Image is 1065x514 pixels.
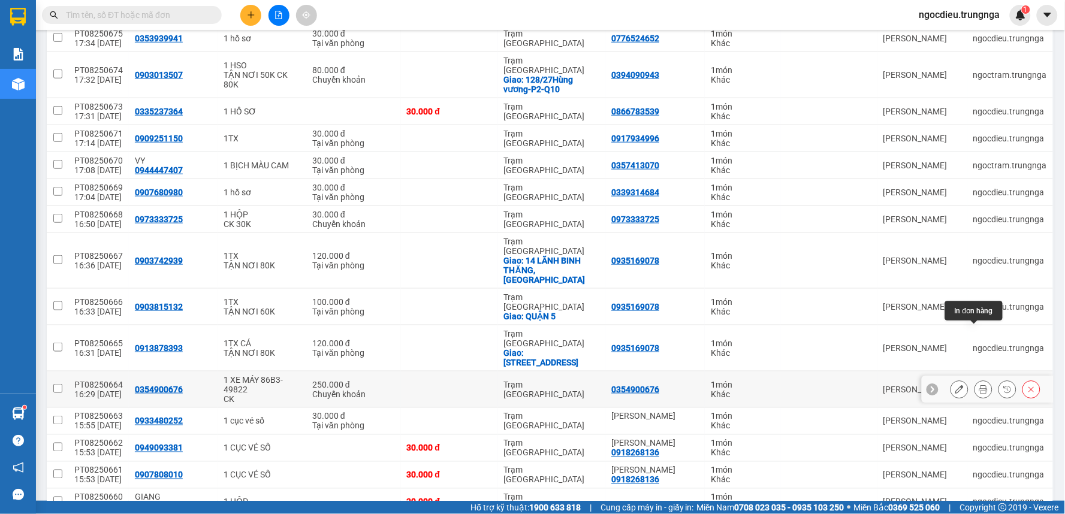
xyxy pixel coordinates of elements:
div: Khác [711,38,774,48]
div: 1 cục vé số [224,416,300,426]
div: 0913504912 [10,37,106,54]
div: Trạm [GEOGRAPHIC_DATA] [504,465,600,485]
span: Miền Nam [697,501,844,514]
sup: 1 [1022,5,1030,14]
div: 16:31 [DATE] [74,348,123,358]
div: 30.000 đ [407,443,492,453]
div: 0354900676 [135,385,183,394]
img: solution-icon [12,48,25,61]
div: 16:36 [DATE] [74,261,123,270]
div: 0335237364 [135,107,183,116]
span: caret-down [1042,10,1053,20]
span: | [949,501,951,514]
div: 1 HỘP [224,497,300,507]
div: PT08250661 [74,465,123,475]
div: PT08250666 [74,297,123,307]
div: ngocdieu.trungnga [973,497,1047,507]
div: 1 món [711,156,774,165]
div: Khác [711,307,774,316]
span: Miền Bắc [854,501,940,514]
span: Hỗ trợ kỹ thuật: [470,501,581,514]
div: 1TX [224,251,300,261]
div: Khác [711,389,774,399]
div: 1 món [711,439,774,448]
div: 120.000 đ [312,338,394,348]
div: Trạm [GEOGRAPHIC_DATA] [504,129,600,148]
div: Trạm [GEOGRAPHIC_DATA] [504,29,600,48]
div: Tại văn phòng [312,307,394,316]
div: 30.000 đ [407,470,492,480]
div: 120.000 đ [312,251,394,261]
strong: 0369 525 060 [889,503,940,512]
div: [PERSON_NAME] [883,214,961,224]
div: 0935169078 [611,256,659,265]
div: Tên hàng: 1 HỒ SƠ ( : 1 ) [10,84,236,99]
div: Chuyển khoản [312,219,394,229]
img: logo-vxr [10,8,26,26]
div: Tại văn phòng [312,348,394,358]
img: icon-new-feature [1015,10,1026,20]
span: Gửi: [10,10,29,23]
div: 17:04 [DATE] [74,192,123,202]
button: aim [296,5,317,26]
div: Tại văn phòng [312,261,394,270]
div: [PERSON_NAME] [883,443,961,453]
span: ngocdieu.trungnga [910,7,1010,22]
div: 1 món [711,380,774,389]
div: 1 HSO [224,61,300,70]
div: [PERSON_NAME] [883,34,961,43]
div: 0907808010 [135,470,183,480]
div: 1 món [711,183,774,192]
div: 1 món [711,338,774,348]
div: 0357413070 [611,161,659,170]
div: ngocdieu.trungnga [973,107,1047,116]
div: 1 XE MÁY 86B3-49822 [224,375,300,394]
div: ngocdieu.trungnga [973,343,1047,353]
div: 15:55 [DATE] [74,421,123,431]
div: 0394090943 [611,70,659,80]
div: 0917934996 [611,134,659,143]
div: Chuyển khoản [312,389,394,399]
div: 16:29 [DATE] [74,389,123,399]
span: ⚪️ [847,505,851,510]
div: 1 hồ sơ [224,34,300,43]
div: PT08250671 [74,129,123,138]
div: [PERSON_NAME] [883,470,961,480]
div: 1 HỘP [224,210,300,219]
div: 30.000 đ [407,497,492,507]
div: ngocdieu.trungnga [973,302,1047,312]
div: ngocdieu.trungnga [973,416,1047,426]
div: 0935169078 [611,343,659,353]
span: message [13,489,24,500]
div: Trạm [GEOGRAPHIC_DATA] [504,183,600,202]
div: 0918268136 [611,448,659,458]
div: Trạm [GEOGRAPHIC_DATA] [504,492,600,512]
div: Trạm [GEOGRAPHIC_DATA] [504,156,600,175]
div: 0949093381 [135,443,183,453]
div: ngocdieu.trungnga [973,256,1047,265]
div: Tại văn phòng [312,421,394,431]
div: Khác [711,192,774,202]
div: 80.000 đ [312,65,394,75]
div: Tại văn phòng [312,165,394,175]
div: Trạm [GEOGRAPHIC_DATA] [114,10,236,39]
div: [PERSON_NAME] [10,10,106,37]
div: 1 món [711,492,774,502]
div: TẬN NƠI 80K [224,261,300,270]
div: Khác [711,261,774,270]
div: Khác [711,448,774,458]
div: 100.000 đ [312,297,394,307]
div: Khác [711,421,774,431]
div: 30.000 đ [312,129,394,138]
div: 17:34 [DATE] [74,38,123,48]
div: 0944447407 [135,165,183,175]
div: PT08250668 [74,210,123,219]
div: Tại văn phòng [312,38,394,48]
div: 0852915208 [114,39,236,56]
div: 30.000 [9,63,108,77]
div: 15:53 [DATE] [74,475,123,485]
div: 16:50 [DATE] [74,219,123,229]
span: Đã thu : [9,64,46,77]
div: GIANG [135,492,212,502]
div: PT08250670 [74,156,123,165]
